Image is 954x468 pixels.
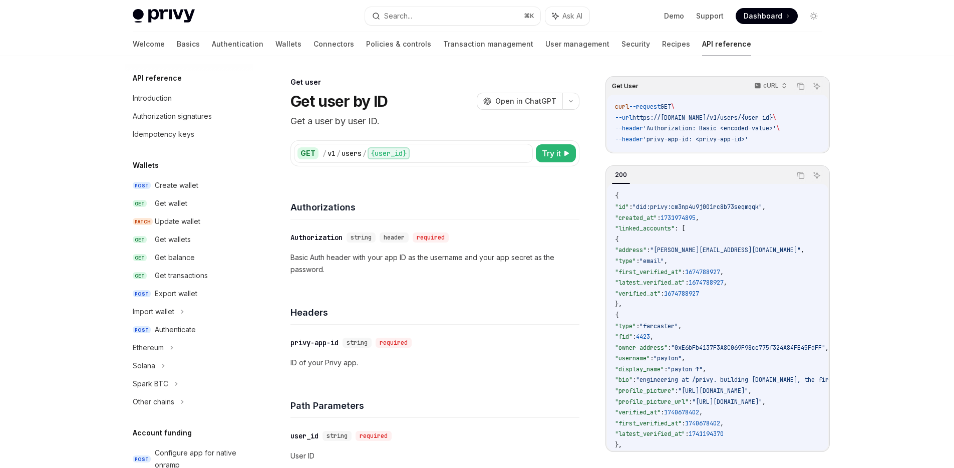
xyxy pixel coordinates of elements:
[612,169,630,181] div: 200
[125,285,253,303] a: POSTExport wallet
[640,322,678,330] span: "farcaster"
[664,290,699,298] span: 1674788927
[615,333,632,341] span: "fid"
[636,333,650,341] span: 4423
[632,333,636,341] span: :
[275,32,301,56] a: Wallets
[632,376,636,384] span: :
[133,159,159,171] h5: Wallets
[177,32,200,56] a: Basics
[615,214,657,222] span: "created_at"
[155,179,198,191] div: Create wallet
[636,257,640,265] span: :
[744,11,782,21] span: Dashboard
[664,257,668,265] span: ,
[155,324,196,336] div: Authenticate
[678,322,682,330] span: ,
[662,32,690,56] a: Recipes
[363,148,367,158] div: /
[794,80,807,93] button: Copy the contents from the code block
[615,114,632,122] span: --url
[675,224,685,232] span: : [
[133,32,165,56] a: Welcome
[650,333,654,341] span: ,
[650,246,801,254] span: "[PERSON_NAME][EMAIL_ADDRESS][DOMAIN_NAME]"
[133,396,174,408] div: Other chains
[133,306,174,318] div: Import wallet
[825,344,829,352] span: ,
[212,32,263,56] a: Authentication
[762,203,766,211] span: ,
[290,200,579,214] h4: Authorizations
[351,233,372,242] span: string
[290,338,339,348] div: privy-app-id
[155,288,197,300] div: Export wallet
[615,279,685,287] span: "latest_verified_at"
[347,339,368,347] span: string
[290,114,579,128] p: Get a user by user ID.
[615,365,664,373] span: "display_name"
[661,214,696,222] span: 1731974895
[133,290,151,298] span: POST
[125,230,253,249] a: GETGet wallets
[664,408,699,416] span: 1740678402
[155,197,187,209] div: Get wallet
[720,419,724,427] span: ,
[689,398,692,406] span: :
[290,306,579,319] h4: Headers
[542,147,561,159] span: Try it
[762,398,766,406] span: ,
[615,419,682,427] span: "first_verified_at"
[133,182,151,189] span: POST
[133,218,153,225] span: PATCH
[133,378,168,390] div: Spark BTC
[545,7,589,25] button: Ask AI
[290,357,579,369] p: ID of your Privy app.
[615,236,618,244] span: {
[696,11,724,21] a: Support
[290,92,388,110] h1: Get user by ID
[685,419,720,427] span: 1740678402
[615,408,661,416] span: "verified_at"
[678,387,748,395] span: "[URL][DOMAIN_NAME]"
[125,321,253,339] a: POSTAuthenticate
[536,144,576,162] button: Try it
[685,279,689,287] span: :
[650,354,654,362] span: :
[654,354,682,362] span: "payton"
[155,233,191,246] div: Get wallets
[133,72,182,84] h5: API reference
[133,200,147,207] span: GET
[664,11,684,21] a: Demo
[337,148,341,158] div: /
[689,430,724,438] span: 1741194370
[699,408,703,416] span: ,
[125,194,253,212] a: GETGet wallet
[133,128,194,140] div: Idempotency keys
[125,89,253,107] a: Introduction
[615,268,682,276] span: "first_verified_at"
[290,232,343,243] div: Authorization
[671,103,675,111] span: \
[133,92,172,104] div: Introduction
[801,246,804,254] span: ,
[773,114,776,122] span: \
[668,365,703,373] span: "payton ↑"
[647,246,650,254] span: :
[749,78,791,95] button: cURL
[689,279,724,287] span: 1674788927
[125,176,253,194] a: POSTCreate wallet
[443,32,533,56] a: Transaction management
[495,96,556,106] span: Open in ChatGPT
[629,203,632,211] span: :
[703,365,706,373] span: ,
[629,103,661,111] span: --request
[562,11,582,21] span: Ask AI
[615,441,622,449] span: },
[356,431,392,441] div: required
[545,32,609,56] a: User management
[297,147,319,159] div: GET
[671,344,825,352] span: "0xE6bFb4137F3A8C069F98cc775f324A84FE45FdFF"
[384,10,412,22] div: Search...
[327,432,348,440] span: string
